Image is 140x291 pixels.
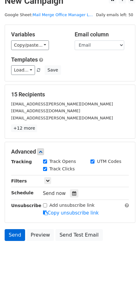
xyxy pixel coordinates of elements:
button: Save [45,65,61,75]
label: Track Opens [50,158,76,165]
label: Track Clicks [50,166,75,172]
small: [EMAIL_ADDRESS][DOMAIN_NAME] [11,109,80,113]
small: [EMAIL_ADDRESS][PERSON_NAME][DOMAIN_NAME] [11,116,113,120]
a: Preview [27,229,54,241]
a: Daily emails left: 50 [94,12,135,17]
strong: Schedule [11,190,33,195]
a: +12 more [11,124,37,132]
strong: Filters [11,178,27,183]
a: Copy unsubscribe link [43,210,99,216]
h5: Email column [75,31,129,38]
h5: 15 Recipients [11,91,129,98]
label: UTM Codes [97,158,121,165]
h5: Advanced [11,148,129,155]
iframe: Chat Widget [109,261,140,291]
h5: Variables [11,31,65,38]
a: Load... [11,65,35,75]
strong: Unsubscribe [11,203,42,208]
a: Send [5,229,25,241]
small: Google Sheet: [5,12,93,17]
a: Templates [11,56,38,63]
small: [EMAIL_ADDRESS][PERSON_NAME][DOMAIN_NAME] [11,102,113,106]
a: Send Test Email [55,229,103,241]
a: Copy/paste... [11,40,49,50]
span: Daily emails left: 50 [94,12,135,18]
span: Send now [43,191,66,196]
strong: Tracking [11,159,32,164]
label: Add unsubscribe link [50,202,95,209]
a: Mail Merge Office Manager L... [33,12,93,17]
